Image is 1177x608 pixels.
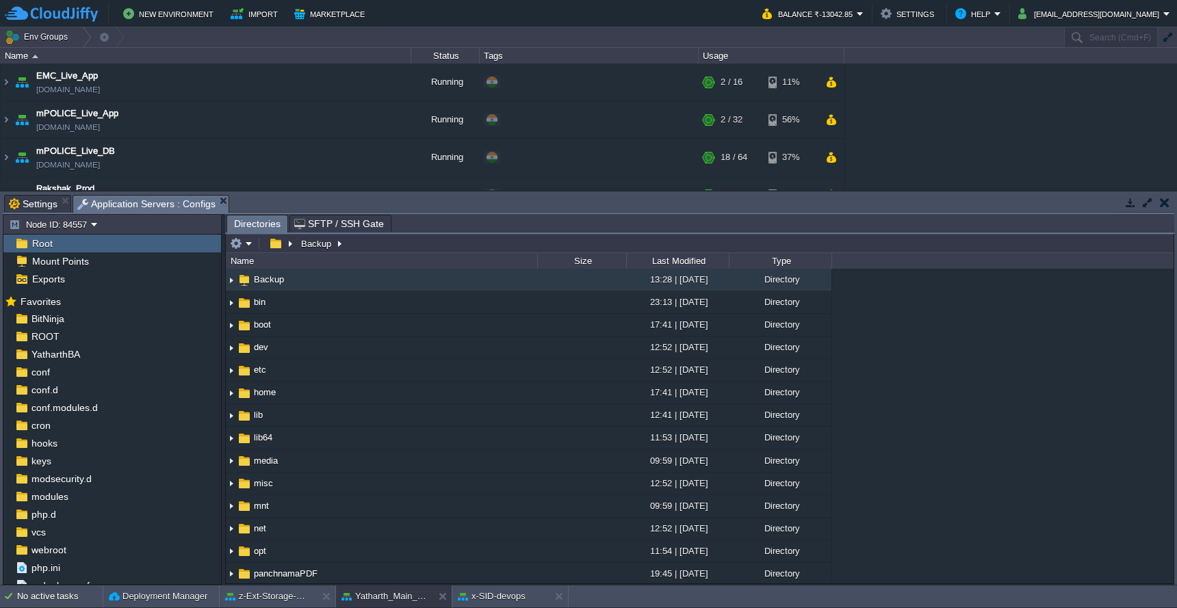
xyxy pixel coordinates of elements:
div: 2 / 32 [721,101,742,138]
img: AMDAwAAAACH5BAEAAAAALAAAAAABAAEAAAICRAEAOw== [237,363,252,378]
a: panchnamaPDF [252,568,320,579]
a: EMC_Live_App [36,69,98,83]
div: Directory [729,563,831,584]
div: Directory [729,404,831,425]
div: 12:52 | [DATE] [626,518,729,539]
a: lib [252,409,265,421]
a: hooks [29,437,60,449]
img: AMDAwAAAACH5BAEAAAAALAAAAAABAAEAAAICRAEAOw== [226,518,237,540]
a: Favorites [18,296,63,307]
button: Yatharth_Main_NMC [341,590,428,603]
a: YatharthBA [29,348,82,360]
img: AMDAwAAAACH5BAEAAAAALAAAAAABAAEAAAICRAEAOw== [1,101,12,138]
a: boot [252,319,273,330]
button: New Environment [123,5,218,22]
div: Directory [729,291,831,313]
div: Usage [699,48,844,64]
span: Mount Points [29,255,91,267]
a: media [252,455,280,466]
button: Marketplace [294,5,369,22]
div: 12:52 | [DATE] [626,473,729,494]
div: Name [227,253,537,269]
a: bin [252,296,268,308]
img: AMDAwAAAACH5BAEAAAAALAAAAAABAAEAAAICRAEAOw== [237,431,252,446]
div: Name [1,48,411,64]
span: BitNinja [29,313,66,325]
div: Directory [729,382,831,403]
button: x-SID-devops [458,590,526,603]
div: Directory [729,518,831,539]
div: 22% [768,176,813,213]
span: SFTP / SSH Gate [294,215,384,232]
button: Deployment Manager [109,590,207,603]
span: [DOMAIN_NAME] [36,158,100,172]
div: Running [411,176,480,213]
a: lib64 [252,432,274,443]
span: Backup [252,274,286,285]
div: Running [411,139,480,176]
span: Favorites [18,295,63,308]
img: AMDAwAAAACH5BAEAAAAALAAAAAABAAEAAAICRAEAOw== [226,315,237,336]
div: 2 / 16 [721,64,742,101]
div: Directory [729,495,831,516]
div: 11% [768,64,813,101]
div: 17:41 | [DATE] [626,382,729,403]
img: AMDAwAAAACH5BAEAAAAALAAAAAABAAEAAAICRAEAOw== [226,269,237,291]
a: Root [29,237,55,250]
img: AMDAwAAAACH5BAEAAAAALAAAAAABAAEAAAICRAEAOw== [237,386,252,401]
a: mnt [252,500,271,512]
img: AMDAwAAAACH5BAEAAAAALAAAAAABAAEAAAICRAEAOw== [1,176,12,213]
div: Directory [729,314,831,335]
img: AMDAwAAAACH5BAEAAAAALAAAAAABAAEAAAICRAEAOw== [12,139,31,176]
a: php.ini [29,561,62,574]
a: conf [29,366,52,378]
iframe: chat widget [1120,553,1163,594]
div: Directory [729,473,831,494]
img: CloudJiffy [5,5,98,23]
a: dev [252,341,270,353]
div: Last Modified [628,253,729,269]
a: [DOMAIN_NAME] [36,83,100,96]
a: webroot [29,544,68,556]
button: Help [955,5,994,22]
img: AMDAwAAAACH5BAEAAAAALAAAAAABAAEAAAICRAEAOw== [226,496,237,517]
img: AMDAwAAAACH5BAEAAAAALAAAAAABAAEAAAICRAEAOw== [237,476,252,491]
button: z-Ext-Storage-mPolice [225,590,311,603]
img: AMDAwAAAACH5BAEAAAAALAAAAAABAAEAAAICRAEAOw== [226,405,237,426]
span: Exports [29,273,67,285]
div: 09:59 | [DATE] [626,450,729,471]
a: etc [252,364,268,375]
div: Directory [729,336,831,358]
div: Directory [729,427,831,448]
div: Directory [729,540,831,561]
div: 18 / 64 [721,139,747,176]
a: ROOT [29,330,62,343]
a: conf.modules.d [29,401,100,414]
div: 13:28 | [DATE] [626,269,729,290]
a: modsecurity.d [29,473,94,485]
a: home [252,386,278,398]
img: AMDAwAAAACH5BAEAAAAALAAAAAABAAEAAAICRAEAOw== [1,139,12,176]
span: misc [252,477,275,489]
img: AMDAwAAAACH5BAEAAAAALAAAAAABAAEAAAICRAEAOw== [237,295,252,310]
div: 09:59 | [DATE] [626,495,729,516]
a: modules [29,490,70,503]
a: php.d [29,508,58,520]
a: net [252,523,268,534]
img: AMDAwAAAACH5BAEAAAAALAAAAAABAAEAAAICRAEAOw== [226,382,237,404]
img: AMDAwAAAACH5BAEAAAAALAAAAAABAAEAAAICRAEAOw== [237,341,252,356]
span: Settings [9,196,57,212]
